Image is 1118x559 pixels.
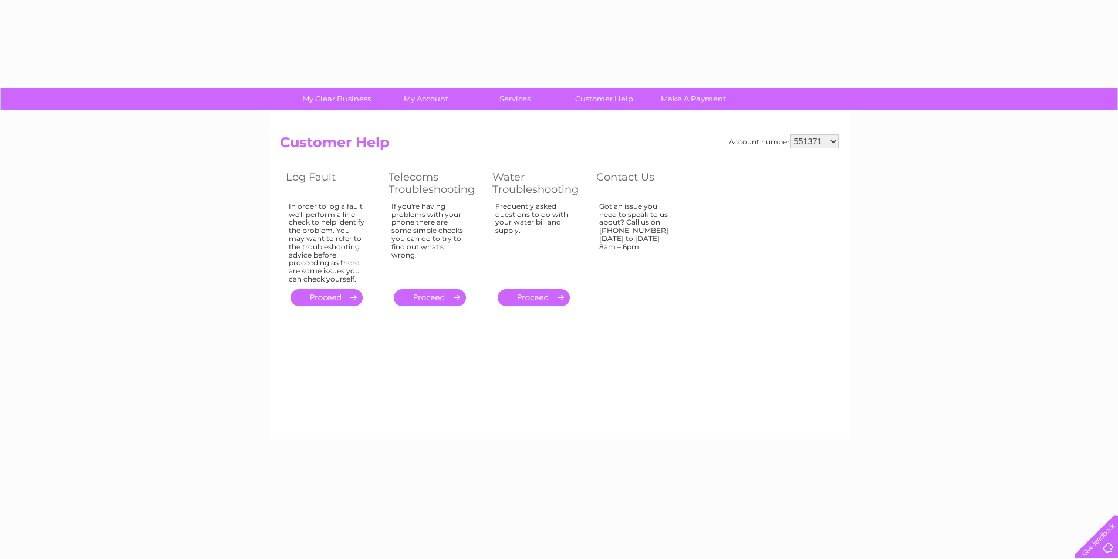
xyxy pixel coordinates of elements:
[467,88,563,110] a: Services
[498,289,570,306] a: .
[383,168,487,199] th: Telecoms Troubleshooting
[377,88,474,110] a: My Account
[391,202,469,279] div: If you're having problems with your phone there are some simple checks you can do to try to find ...
[394,289,466,306] a: .
[729,134,839,148] div: Account number
[556,88,653,110] a: Customer Help
[280,134,839,157] h2: Customer Help
[495,202,573,279] div: Frequently asked questions to do with your water bill and supply.
[645,88,742,110] a: Make A Payment
[590,168,693,199] th: Contact Us
[289,202,365,283] div: In order to log a fault we'll perform a line check to help identify the problem. You may want to ...
[280,168,383,199] th: Log Fault
[599,202,675,279] div: Got an issue you need to speak to us about? Call us on [PHONE_NUMBER] [DATE] to [DATE] 8am – 6pm.
[291,289,363,306] a: .
[487,168,590,199] th: Water Troubleshooting
[288,88,385,110] a: My Clear Business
